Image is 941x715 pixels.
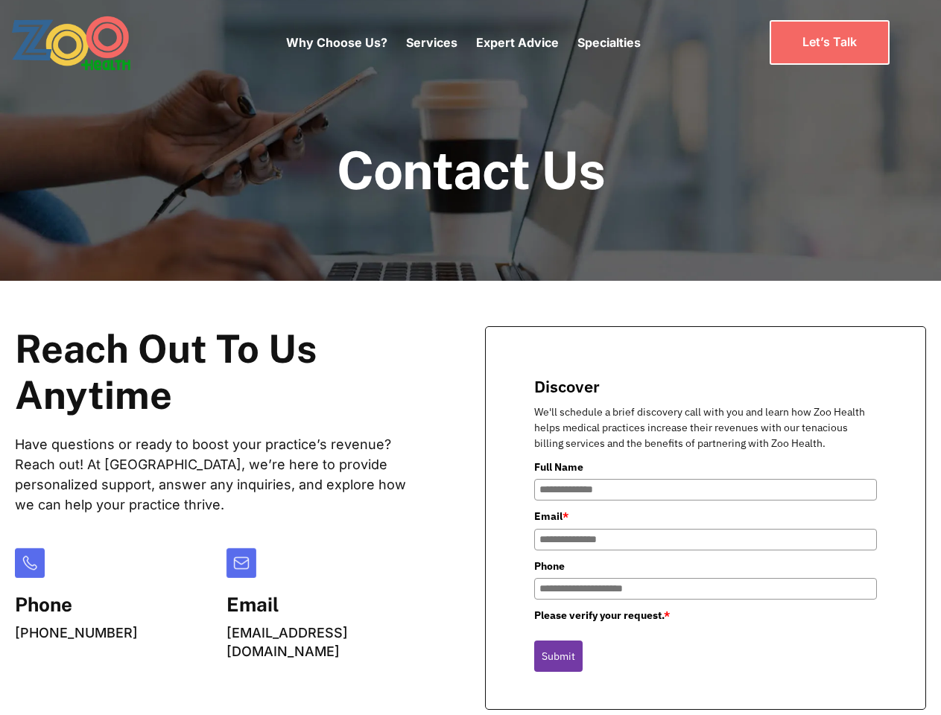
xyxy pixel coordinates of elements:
label: Phone [534,558,877,574]
p: Have questions or ready to boost your practice’s revenue? Reach out! At [GEOGRAPHIC_DATA], we’re ... [15,434,425,515]
h1: Contact Us [337,142,605,199]
h5: Email [226,593,426,616]
label: Please verify your request. [534,607,877,623]
a: Why Choose Us? [286,35,387,50]
button: Submit [534,641,583,672]
a: Expert Advice [476,35,559,50]
label: Full Name [534,459,877,475]
div: Specialties [577,11,641,74]
a: home [11,15,171,71]
p: Services [406,34,457,51]
a: Let’s Talk [770,20,890,64]
h5: Phone [15,593,138,616]
h2: Reach Out To Us Anytime [15,326,425,419]
a: [EMAIL_ADDRESS][DOMAIN_NAME] [226,625,348,659]
p: We'll schedule a brief discovery call with you and learn how Zoo Health helps medical practices i... [534,404,877,451]
title: Discover [534,375,877,397]
div: Services [406,11,457,74]
a: Specialties [577,35,641,50]
label: Email [534,508,877,524]
a: [PHONE_NUMBER] [15,625,138,641]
